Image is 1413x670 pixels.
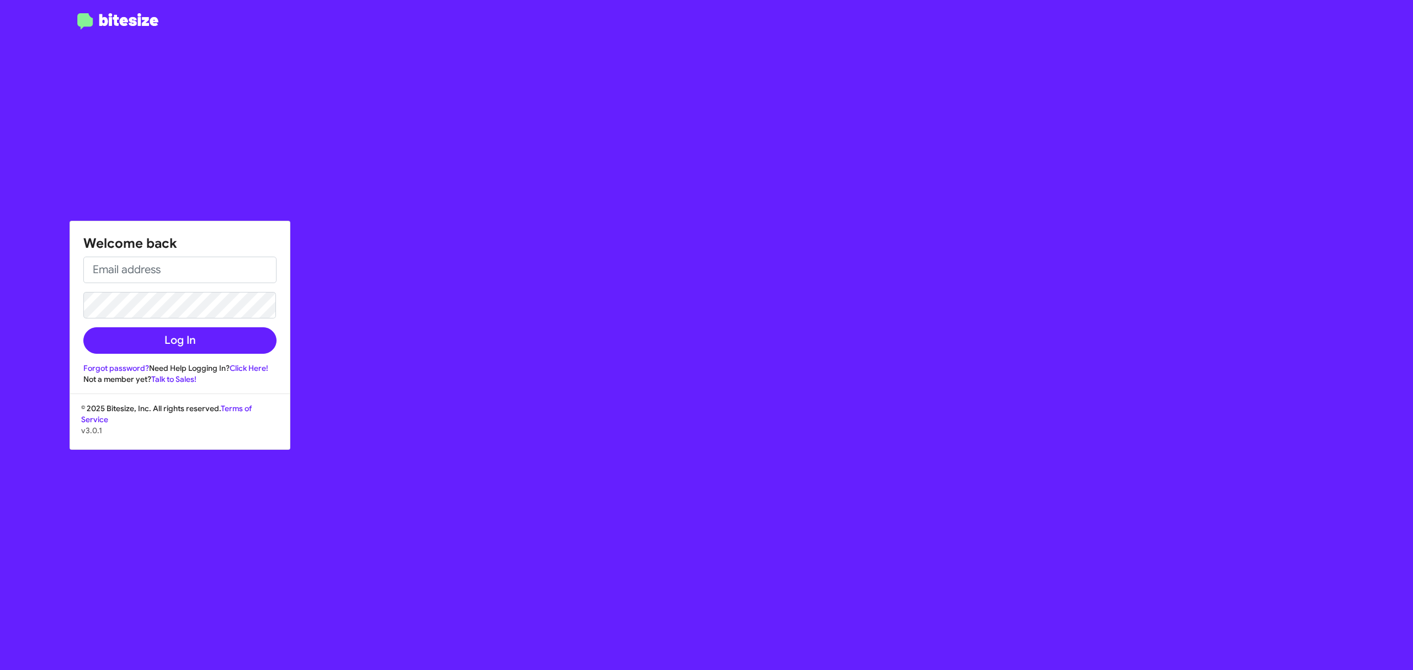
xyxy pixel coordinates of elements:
[83,327,277,354] button: Log In
[230,363,268,373] a: Click Here!
[70,403,290,449] div: © 2025 Bitesize, Inc. All rights reserved.
[83,363,149,373] a: Forgot password?
[83,363,277,374] div: Need Help Logging In?
[151,374,196,384] a: Talk to Sales!
[81,425,279,436] p: v3.0.1
[81,403,252,424] a: Terms of Service
[83,257,277,283] input: Email address
[83,374,277,385] div: Not a member yet?
[83,235,277,252] h1: Welcome back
